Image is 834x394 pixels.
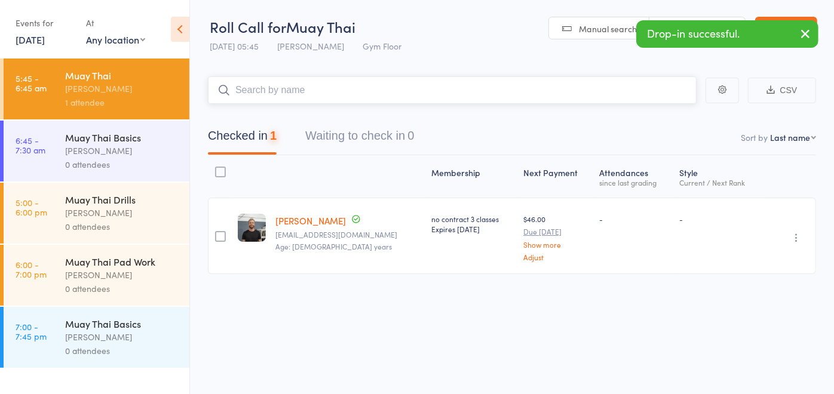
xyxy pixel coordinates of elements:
a: 5:00 -6:00 pmMuay Thai Drills[PERSON_NAME]0 attendees [4,183,189,244]
div: - [600,214,670,224]
div: Current / Next Rank [679,178,759,186]
div: 0 attendees [65,158,179,171]
a: 7:00 -7:45 pmMuay Thai Basics[PERSON_NAME]0 attendees [4,307,189,368]
span: Muay Thai [286,17,355,36]
img: image1719867783.png [238,214,266,242]
a: 6:45 -7:30 amMuay Thai Basics[PERSON_NAME]0 attendees [4,121,189,181]
span: Age: [DEMOGRAPHIC_DATA] years [275,241,392,251]
div: Next Payment [519,161,594,192]
div: Muay Thai [65,69,179,82]
a: 5:45 -6:45 amMuay Thai[PERSON_NAME]1 attendee [4,59,189,119]
time: 5:45 - 6:45 am [16,73,47,93]
a: Show more [523,241,590,248]
div: Atten­dances [595,161,674,192]
div: [PERSON_NAME] [65,206,179,220]
div: Muay Thai Pad Work [65,255,179,268]
div: Any location [86,33,145,46]
div: Muay Thai Drills [65,193,179,206]
button: CSV [748,78,816,103]
span: [PERSON_NAME] [277,40,344,52]
span: Gym Floor [363,40,401,52]
div: since last grading [600,178,670,186]
a: 6:00 -7:00 pmMuay Thai Pad Work[PERSON_NAME]0 attendees [4,245,189,306]
small: Danielhorton1@hotmail.com [275,230,422,239]
div: - [679,214,759,224]
a: [PERSON_NAME] [275,214,346,227]
div: Expires [DATE] [432,224,514,234]
div: Events for [16,13,74,33]
time: 7:00 - 7:45 pm [16,322,47,341]
div: no contract 3 classes [432,214,514,234]
div: At [86,13,145,33]
span: Manual search [579,23,637,35]
div: [PERSON_NAME] [65,144,179,158]
div: Membership [427,161,519,192]
a: Exit roll call [755,17,817,41]
div: Muay Thai Basics [65,317,179,330]
button: Checked in1 [208,123,277,155]
div: Last name [770,131,810,143]
label: Sort by [741,131,768,143]
span: [DATE] 05:45 [210,40,259,52]
div: 0 attendees [65,282,179,295]
a: Adjust [523,253,590,261]
div: Style [674,161,764,192]
div: $46.00 [523,214,590,261]
a: [DATE] [16,33,45,46]
time: 5:00 - 6:00 pm [16,198,47,217]
div: [PERSON_NAME] [65,330,179,344]
div: [PERSON_NAME] [65,82,179,96]
input: Search by name [208,76,697,104]
div: 0 [407,129,414,142]
div: 0 attendees [65,220,179,233]
div: Drop-in successful. [636,20,818,48]
time: 6:00 - 7:00 pm [16,260,47,279]
div: 0 attendees [65,344,179,358]
small: Due [DATE] [523,227,590,236]
div: 1 attendee [65,96,179,109]
time: 6:45 - 7:30 am [16,136,45,155]
button: Waiting to check in0 [305,123,414,155]
div: Muay Thai Basics [65,131,179,144]
div: [PERSON_NAME] [65,268,179,282]
span: Roll Call for [210,17,286,36]
div: 1 [270,129,277,142]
